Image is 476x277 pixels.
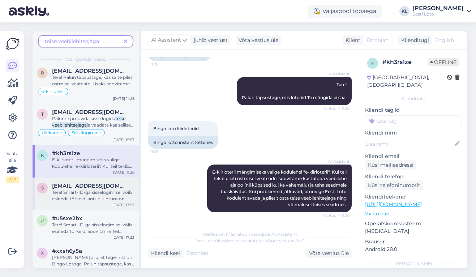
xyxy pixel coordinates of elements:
[365,201,422,208] a: [URL][DOMAIN_NAME]
[371,60,374,66] span: k
[52,248,82,254] span: #xxsh6y5a
[52,215,82,222] span: #u5sxe2bx
[365,95,462,102] div: Kliendi info
[365,160,416,170] div: Küsi meiliaadressi
[6,150,19,183] div: Vaata siia
[203,231,297,237] span: Vestlus on määratud kasutajale AI Assistent
[45,38,99,44] span: teise veebilehitsejaga
[398,37,429,44] div: Klienditugi
[196,238,304,243] span: Vestluse ülevõtmiseks vajutage
[42,131,62,135] span: Ülekanne
[52,150,80,157] span: #kh3rs1ze
[365,140,453,148] input: Lisa nimi
[40,218,44,223] span: u
[52,116,115,121] span: Palume proovida sisse logida
[343,37,360,44] div: Klient
[365,210,462,217] p: Vaata edasi ...
[365,129,462,137] p: Kliendi nimi
[428,58,459,66] span: Offline
[42,89,65,94] span: e-kiirloterii
[322,71,350,77] span: AI Assistent
[150,149,177,154] span: 11:26
[412,11,464,17] div: Eesti Loto
[322,106,350,111] span: Nähtud ✓ 11:26
[153,126,199,131] span: Bingo loto kiirloteriid
[212,169,348,207] span: E-kiirloterii mängimiseks valige kodulehel "e-kiirloterii". Kui teil tekib pileti ostmisel veatea...
[115,116,125,121] mark: teise
[191,37,228,44] div: juhib vestlust
[308,5,382,18] div: Väljaspool tööaega
[113,96,134,101] div: [DATE] 14:18
[41,111,44,117] span: t
[365,227,462,235] p: [MEDICAL_DATA]
[365,180,423,190] div: Küsi telefoninumbrit
[264,238,304,243] i: „Võtke vestlus üle”
[148,250,180,257] div: Kliendi keel
[366,37,389,44] span: Estonian
[41,153,44,158] span: k
[365,106,462,114] p: Kliendi tag'id
[65,56,107,63] span: Otsingu tulemused
[365,238,462,246] p: Brauser
[6,37,20,51] img: Askly Logo
[367,74,447,89] div: [GEOGRAPHIC_DATA], [GEOGRAPHIC_DATA]
[6,176,19,183] div: 2 / 3
[322,213,350,218] span: Nähtud ✓ 11:26
[72,131,101,135] span: Sisselogimine
[52,157,132,214] span: E-kiirloterii mängimiseks valige kodulehel "e-kiirloterii". Kui teil tekib pileti ostmisel veatea...
[382,58,428,67] div: # kh3rs1ze
[236,35,281,45] div: Võta vestlus üle
[52,122,87,128] mark: veebilehitsejaga
[365,193,462,201] p: Klienditeekond
[151,36,181,44] span: AI Assistent
[112,235,134,240] div: [DATE] 17:23
[52,109,127,115] span: terminterz@gmail.com
[113,170,134,175] div: [DATE] 11:26
[399,6,409,16] div: KL
[112,202,134,208] div: [DATE] 17:57
[41,70,44,76] span: r
[365,115,462,126] input: Lisa tag
[52,183,127,189] span: silver.muromets@gmail.com
[52,68,127,74] span: roometparna05@gmail.com
[365,246,462,253] p: Android 28.0
[52,74,133,125] span: Tere! Palun täpsustage, kas saite pileti ostmisel veateate. Lisaks soovitame Teil kustutada veebi...
[112,137,134,142] div: [DATE] 19:57
[52,189,132,227] span: Tere! Smart-ID-ga sisselogimisel võib esineda tõrkeid, antud juhtum on juba meie IT-osakonnale uu...
[150,61,177,67] span: 11:26
[52,122,134,141] span: ja vaadata kas sellisel viisil õnnestub mängukontole siseneda.
[412,5,464,11] div: [PERSON_NAME]
[435,37,454,44] span: English
[41,250,44,256] span: x
[365,220,462,227] p: Operatsioonisüsteem
[365,173,462,180] p: Kliendi telefon
[412,5,472,17] a: [PERSON_NAME]Eesti Loto
[148,136,218,149] div: Bingo lotto instant lotteries
[41,185,44,191] span: s
[365,153,462,160] p: Kliendi email
[322,159,350,164] span: AI Assistent
[306,248,352,258] div: Võta vestlus üle
[365,260,462,267] div: [PERSON_NAME]
[186,250,208,257] span: Estonian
